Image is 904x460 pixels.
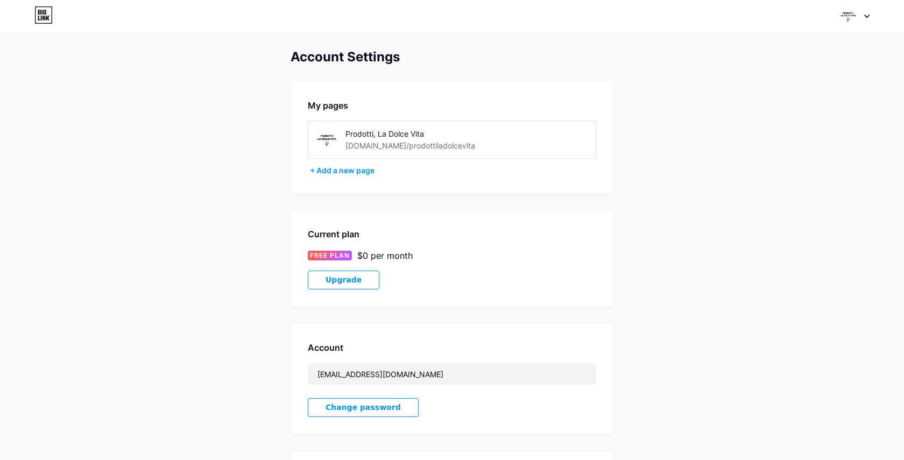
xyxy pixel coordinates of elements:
img: Happy Leven ! [838,6,858,26]
button: Change password [308,398,419,417]
input: Email [308,363,596,385]
div: Prodotti, La Dolce Vita [345,128,498,139]
div: + Add a new page [310,165,596,176]
div: Account [308,341,596,354]
div: $0 per month [357,249,413,262]
span: Upgrade [326,275,362,285]
img: prodottiladolcevita [315,128,339,152]
div: Account Settings [291,49,613,65]
span: Change password [326,403,401,412]
span: FREE PLAN [310,251,350,260]
div: [DOMAIN_NAME]/prodottiladolcevita [345,140,475,151]
div: Current plan [308,228,596,240]
button: Upgrade [308,271,379,289]
div: My pages [308,99,596,112]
